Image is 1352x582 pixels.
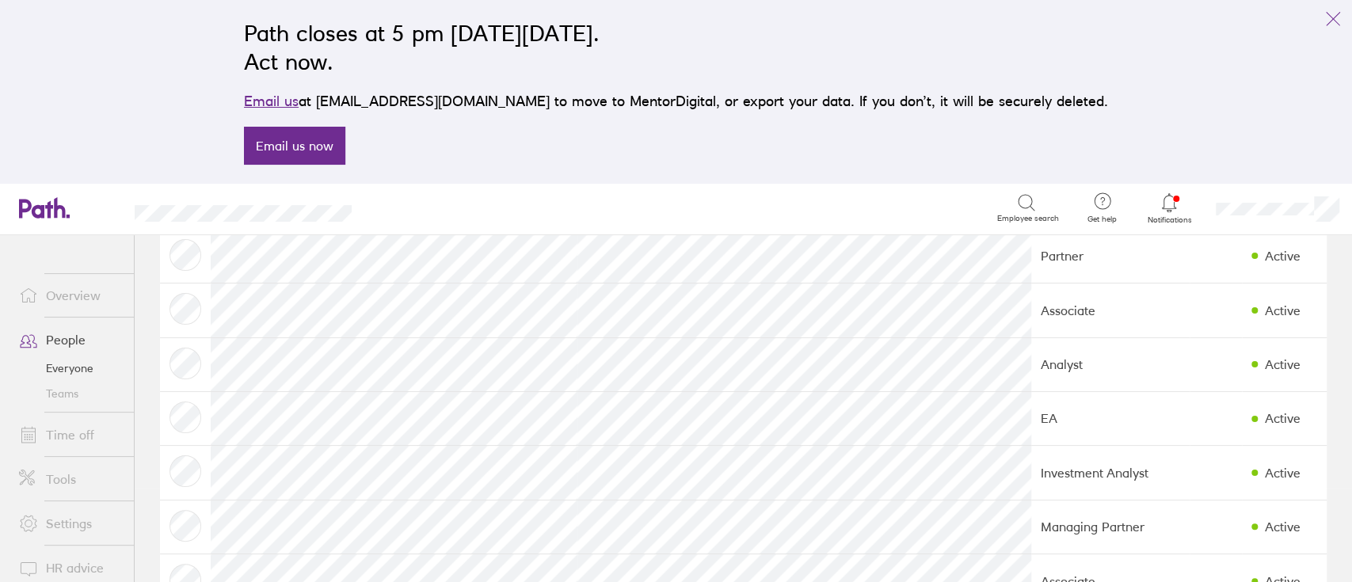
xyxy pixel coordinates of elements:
div: Active [1264,466,1300,480]
div: Active [1264,519,1300,534]
p: at [EMAIL_ADDRESS][DOMAIN_NAME] to move to MentorDigital, or export your data. If you don’t, it w... [244,90,1108,112]
div: Active [1264,411,1300,425]
a: Tools [6,463,134,495]
div: Active [1264,249,1300,263]
a: Email us now [244,127,345,165]
td: Associate [1031,283,1190,337]
a: Everyone [6,356,134,381]
span: Get help [1076,215,1128,224]
a: Teams [6,381,134,406]
h2: Path closes at 5 pm [DATE][DATE]. Act now. [244,19,1108,76]
a: Overview [6,280,134,311]
a: Settings [6,508,134,539]
td: EA [1031,391,1190,445]
div: Search [394,200,435,215]
a: Email us [244,93,299,109]
div: Active [1264,303,1300,318]
td: Analyst [1031,337,1190,391]
span: Notifications [1144,215,1195,225]
td: Investment Analyst [1031,446,1190,500]
div: Active [1264,357,1300,371]
a: Notifications [1144,192,1195,225]
td: Partner [1031,229,1190,283]
a: People [6,324,134,356]
td: Managing Partner [1031,500,1190,553]
span: Employee search [997,214,1059,223]
a: Time off [6,419,134,451]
